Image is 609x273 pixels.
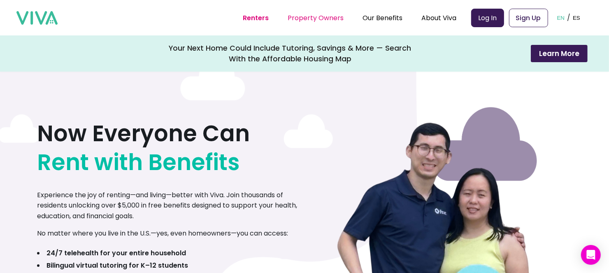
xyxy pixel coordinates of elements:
[570,5,583,30] button: ES
[509,9,548,27] a: Sign Up
[46,261,188,270] b: Bilingual virtual tutoring for K–12 students
[471,9,504,27] a: Log In
[37,190,304,222] p: Experience the joy of renting—and living—better with Viva. Join thousands of residents unlocking ...
[37,119,250,177] h1: Now Everyone Can
[581,245,601,265] div: Open Intercom Messenger
[363,7,402,28] div: Our Benefits
[243,13,269,23] a: Renters
[46,248,186,258] b: 24/7 telehealth for your entire household
[16,11,58,25] img: viva
[567,12,570,24] p: /
[288,13,344,23] a: Property Owners
[555,5,567,30] button: EN
[531,45,588,62] button: Learn More
[169,43,411,64] div: Your Next Home Could Include Tutoring, Savings & More — Search With the Affordable Housing Map
[37,148,240,177] span: Rent with Benefits
[37,228,288,239] p: No matter where you live in the U.S.—yes, even homeowners—you can access:
[421,7,456,28] div: About Viva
